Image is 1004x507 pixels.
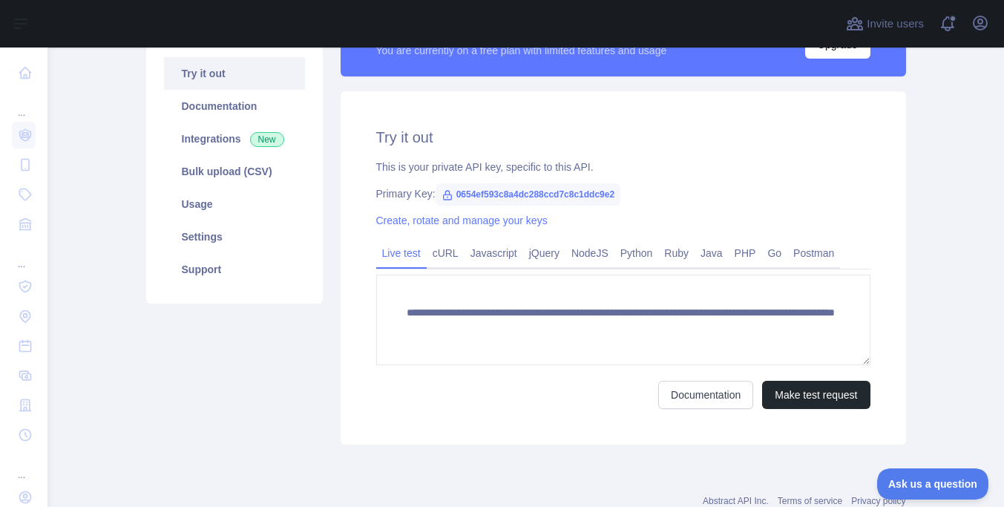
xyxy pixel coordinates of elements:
[877,468,989,500] iframe: Toggle Customer Support
[164,155,305,188] a: Bulk upload (CSV)
[565,241,614,265] a: NodeJS
[867,16,924,33] span: Invite users
[12,241,36,270] div: ...
[695,241,729,265] a: Java
[164,253,305,286] a: Support
[164,188,305,220] a: Usage
[465,241,523,265] a: Javascript
[376,186,870,201] div: Primary Key:
[436,183,621,206] span: 0654ef593c8a4dc288ccd7c8c1ddc9e2
[164,90,305,122] a: Documentation
[12,89,36,119] div: ...
[614,241,659,265] a: Python
[729,241,762,265] a: PHP
[164,122,305,155] a: Integrations New
[843,12,927,36] button: Invite users
[12,451,36,481] div: ...
[851,496,905,506] a: Privacy policy
[658,241,695,265] a: Ruby
[376,127,870,148] h2: Try it out
[427,241,465,265] a: cURL
[523,241,565,265] a: jQuery
[164,220,305,253] a: Settings
[658,381,753,409] a: Documentation
[376,43,667,58] div: You are currently on a free plan with limited features and usage
[761,241,787,265] a: Go
[250,132,284,147] span: New
[778,496,842,506] a: Terms of service
[762,381,870,409] button: Make test request
[376,215,548,226] a: Create, rotate and manage your keys
[703,496,769,506] a: Abstract API Inc.
[164,57,305,90] a: Try it out
[376,160,870,174] div: This is your private API key, specific to this API.
[787,241,840,265] a: Postman
[376,241,427,265] a: Live test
